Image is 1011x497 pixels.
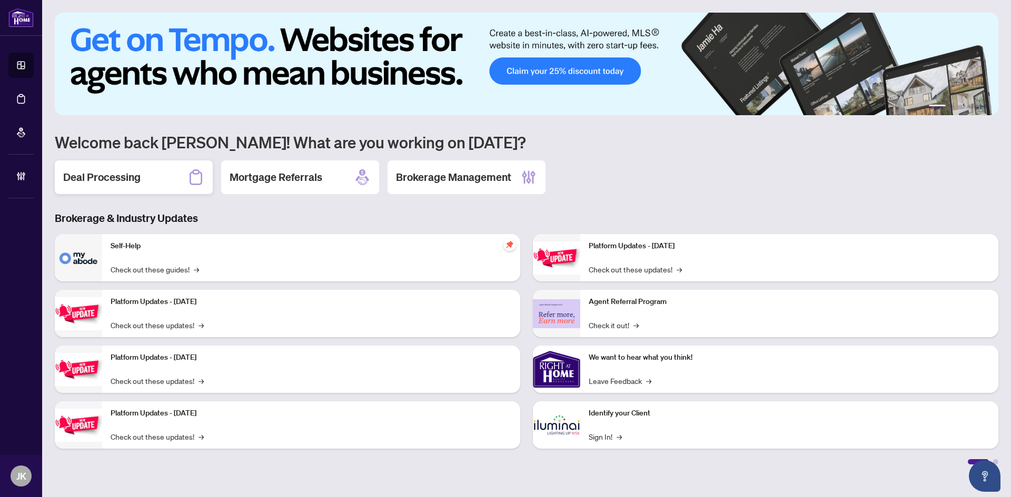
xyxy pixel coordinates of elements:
[55,409,102,442] img: Platform Updates - July 8, 2025
[533,241,580,275] img: Platform Updates - June 23, 2025
[589,319,639,331] a: Check it out!→
[230,170,322,185] h2: Mortgage Referrals
[533,346,580,393] img: We want to hear what you think!
[111,352,512,363] p: Platform Updates - [DATE]
[503,238,516,251] span: pushpin
[111,375,204,387] a: Check out these updates!→
[111,240,512,252] p: Self-Help
[929,105,946,109] button: 1
[55,13,998,115] img: Slide 0
[55,353,102,386] img: Platform Updates - July 21, 2025
[16,469,26,483] span: JK
[533,401,580,449] img: Identify your Client
[677,263,682,275] span: →
[111,408,512,419] p: Platform Updates - [DATE]
[589,375,651,387] a: Leave Feedback→
[617,431,622,442] span: →
[111,263,199,275] a: Check out these guides!→
[958,105,963,109] button: 3
[589,240,990,252] p: Platform Updates - [DATE]
[589,431,622,442] a: Sign In!→
[589,352,990,363] p: We want to hear what you think!
[55,132,998,152] h1: Welcome back [PERSON_NAME]! What are you working on [DATE]?
[589,263,682,275] a: Check out these updates!→
[111,319,204,331] a: Check out these updates!→
[633,319,639,331] span: →
[55,211,998,226] h3: Brokerage & Industry Updates
[199,319,204,331] span: →
[967,105,971,109] button: 4
[194,263,199,275] span: →
[950,105,954,109] button: 2
[111,296,512,308] p: Platform Updates - [DATE]
[396,170,511,185] h2: Brokerage Management
[984,105,988,109] button: 6
[55,234,102,281] img: Self-Help
[199,375,204,387] span: →
[111,431,204,442] a: Check out these updates!→
[975,105,979,109] button: 5
[199,431,204,442] span: →
[589,296,990,308] p: Agent Referral Program
[589,408,990,419] p: Identify your Client
[8,8,34,27] img: logo
[969,460,1000,492] button: Open asap
[55,297,102,330] img: Platform Updates - September 16, 2025
[533,299,580,328] img: Agent Referral Program
[646,375,651,387] span: →
[63,170,141,185] h2: Deal Processing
